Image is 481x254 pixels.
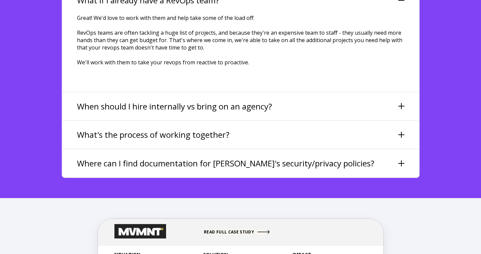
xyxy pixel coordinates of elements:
h3: What's the process of working together? [77,129,230,140]
h3: When should I hire internally vs bring on an agency? [77,101,272,112]
a: READ FULL CASE STUDY [204,230,270,235]
span: READ FULL CASE STUDY [204,229,254,235]
img: MVMNT [114,224,166,239]
h3: Where can I find documentation for [PERSON_NAME]'s security/privacy policies? [77,158,374,169]
p: Great! We'd love to work with them and help take some of the load off. RevOps teams are often tac... [77,14,404,81]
